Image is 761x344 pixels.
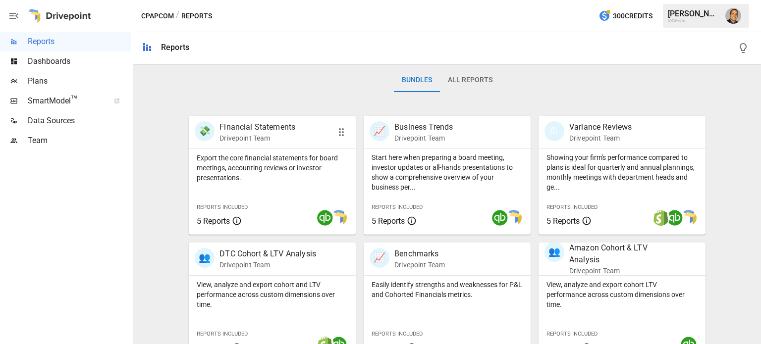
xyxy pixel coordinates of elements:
p: Drivepoint Team [394,133,453,143]
span: 300 Credits [613,10,652,22]
p: Drivepoint Team [569,133,632,143]
p: Drivepoint Team [569,266,674,276]
button: Tom Gatto [719,2,747,30]
button: All Reports [440,68,500,92]
span: Reports Included [546,331,598,337]
span: 5 Reports [546,216,580,226]
div: [PERSON_NAME] [668,9,719,18]
img: quickbooks [317,210,333,226]
p: Start here when preparing a board meeting, investor updates or all-hands presentations to show a ... [372,152,523,192]
p: Drivepoint Team [219,133,295,143]
div: 👥 [195,248,215,268]
p: View, analyze and export cohort LTV performance across custom dimensions over time. [546,280,698,309]
div: 📈 [370,248,389,268]
p: Showing your firm's performance compared to plans is ideal for quarterly and annual plannings, mo... [546,152,698,192]
p: Drivepoint Team [394,260,445,270]
div: 💸 [195,121,215,141]
img: smart model [506,210,522,226]
span: Reports Included [372,331,423,337]
div: / [176,10,179,22]
img: smart model [681,210,697,226]
p: Drivepoint Team [219,260,316,270]
span: Plans [28,75,131,87]
p: Export the core financial statements for board meetings, accounting reviews or investor presentat... [197,153,348,183]
div: CPAPcom [668,18,719,23]
p: DTC Cohort & LTV Analysis [219,248,316,260]
span: Dashboards [28,55,131,67]
p: Amazon Cohort & LTV Analysis [569,242,674,266]
p: View, analyze and export cohort and LTV performance across custom dimensions over time. [197,280,348,309]
img: shopify [653,210,669,226]
span: Reports Included [197,331,248,337]
img: quickbooks [667,210,683,226]
img: smart model [331,210,347,226]
div: 👥 [544,242,564,262]
div: 📈 [370,121,389,141]
span: ™ [71,94,78,106]
p: Business Trends [394,121,453,133]
img: quickbooks [492,210,508,226]
span: Reports Included [372,204,423,210]
span: SmartModel [28,95,103,107]
span: Team [28,135,131,147]
span: Reports Included [197,204,248,210]
span: Data Sources [28,115,131,127]
span: Reports [28,36,131,48]
button: Bundles [394,68,440,92]
p: Benchmarks [394,248,445,260]
button: CPAPcom [141,10,174,22]
button: 300Credits [595,7,656,25]
img: Tom Gatto [725,8,741,24]
span: 5 Reports [372,216,405,226]
div: Reports [161,43,189,52]
p: Easily identify strengths and weaknesses for P&L and Cohorted Financials metrics. [372,280,523,299]
div: 🗓 [544,121,564,141]
span: Reports Included [546,204,598,210]
p: Variance Reviews [569,121,632,133]
span: 5 Reports [197,216,230,226]
p: Financial Statements [219,121,295,133]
